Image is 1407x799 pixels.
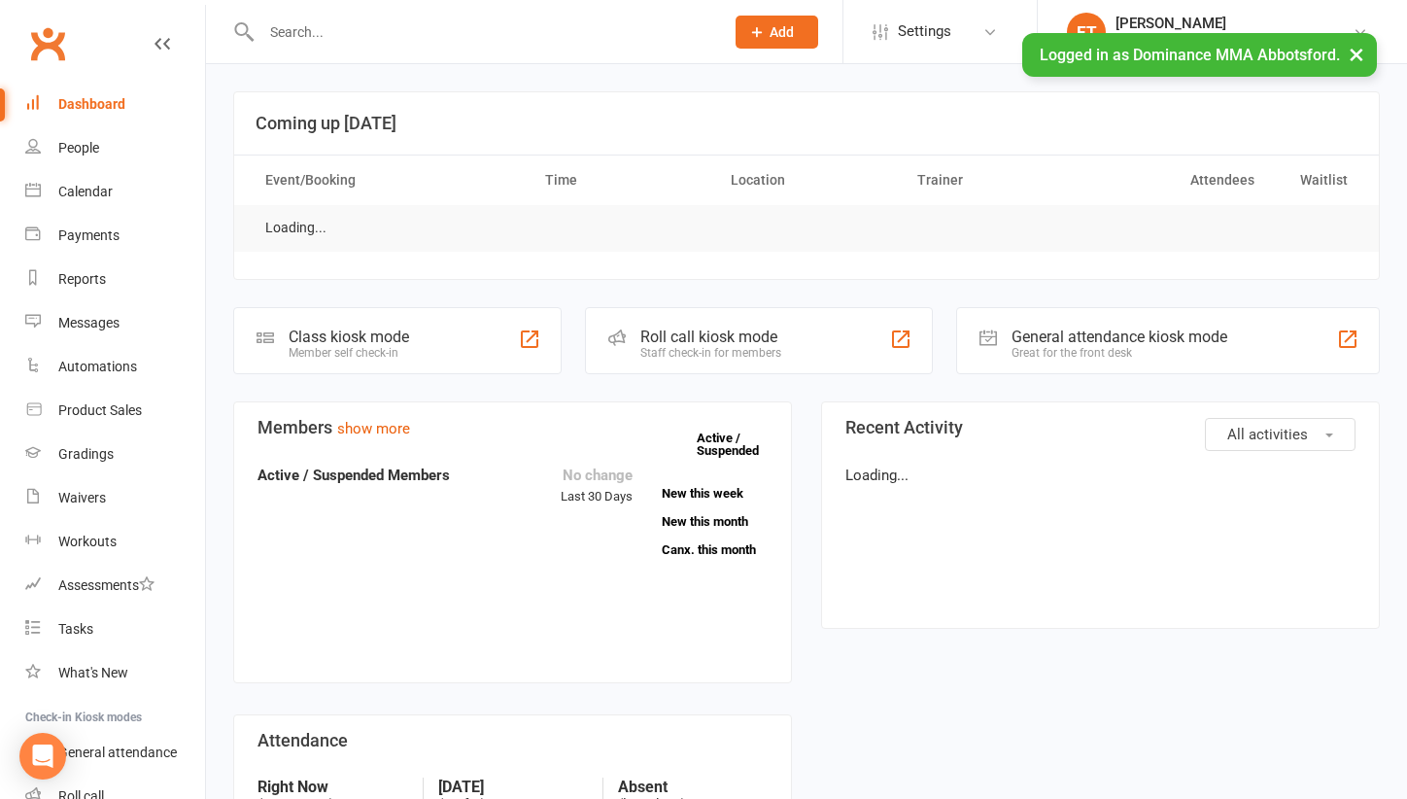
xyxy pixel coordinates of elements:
h3: Members [257,418,768,437]
a: Canx. this month [662,543,768,556]
button: Add [736,16,818,49]
span: All activities [1227,426,1308,443]
div: [PERSON_NAME] [1115,15,1353,32]
div: Payments [58,227,120,243]
div: Great for the front desk [1012,346,1227,360]
div: Staff check-in for members [640,346,781,360]
th: Location [713,156,900,205]
div: Assessments [58,577,154,593]
a: Payments [25,214,205,258]
span: Settings [898,10,951,53]
div: Reports [58,271,106,287]
th: Time [528,156,714,205]
div: General attendance [58,745,177,760]
input: Search... [256,18,710,46]
a: Product Sales [25,389,205,433]
span: Add [770,24,794,40]
a: People [25,126,205,170]
a: Workouts [25,520,205,564]
div: Tasks [58,621,93,637]
a: Gradings [25,433,205,476]
a: Calendar [25,170,205,214]
h3: Recent Activity [845,418,1356,437]
td: Loading... [248,205,344,251]
div: ET [1067,13,1106,52]
strong: [DATE] [438,778,588,796]
a: Clubworx [23,19,72,68]
a: Assessments [25,564,205,608]
a: Reports [25,258,205,301]
div: Calendar [58,184,113,199]
strong: Right Now [257,778,408,796]
a: New this week [662,487,768,500]
span: Logged in as Dominance MMA Abbotsford. [1040,46,1340,64]
a: Dashboard [25,83,205,126]
div: Automations [58,359,137,374]
a: Tasks [25,608,205,651]
a: New this month [662,515,768,528]
h3: Coming up [DATE] [256,114,1357,133]
a: General attendance kiosk mode [25,731,205,775]
a: Waivers [25,476,205,520]
div: Roll call kiosk mode [640,328,781,346]
button: All activities [1205,418,1356,451]
p: Loading... [845,464,1356,487]
div: Waivers [58,490,106,505]
div: Workouts [58,534,117,549]
div: People [58,140,99,156]
th: Waitlist [1272,156,1365,205]
div: General attendance kiosk mode [1012,328,1227,346]
div: What's New [58,665,128,680]
a: Automations [25,345,205,389]
div: Gradings [58,446,114,462]
a: Active / Suspended [697,417,782,471]
a: Messages [25,301,205,345]
th: Trainer [900,156,1086,205]
div: Open Intercom Messenger [19,733,66,780]
div: Dominance MMA [GEOGRAPHIC_DATA] [1115,32,1353,50]
th: Attendees [1085,156,1272,205]
a: What's New [25,651,205,695]
div: Last 30 Days [561,464,633,507]
h3: Attendance [257,731,768,750]
a: show more [337,420,410,437]
strong: Active / Suspended Members [257,467,450,484]
div: No change [561,464,633,487]
button: × [1339,33,1374,75]
div: Messages [58,315,120,330]
div: Member self check-in [289,346,409,360]
div: Dashboard [58,96,125,112]
div: Product Sales [58,402,142,418]
div: Class kiosk mode [289,328,409,346]
strong: Absent [618,778,768,796]
th: Event/Booking [248,156,528,205]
